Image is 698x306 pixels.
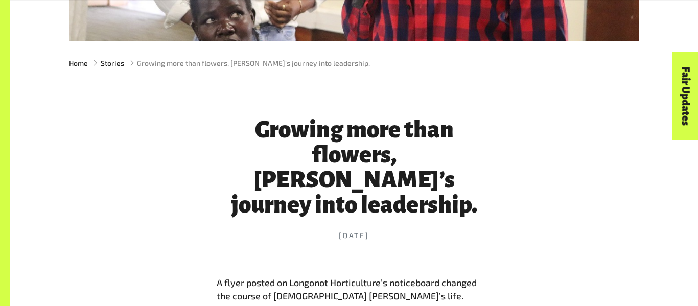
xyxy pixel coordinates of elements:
[215,117,494,218] h1: Growing more than flowers, [PERSON_NAME]’s journey into leadership.
[217,277,477,302] span: A flyer posted on Longonot Horticulture’s noticeboard changed the course of [DEMOGRAPHIC_DATA] [P...
[101,58,124,68] a: Stories
[137,58,370,68] span: Growing more than flowers, [PERSON_NAME]’s journey into leadership.
[69,58,88,68] a: Home
[215,230,494,241] time: [DATE]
